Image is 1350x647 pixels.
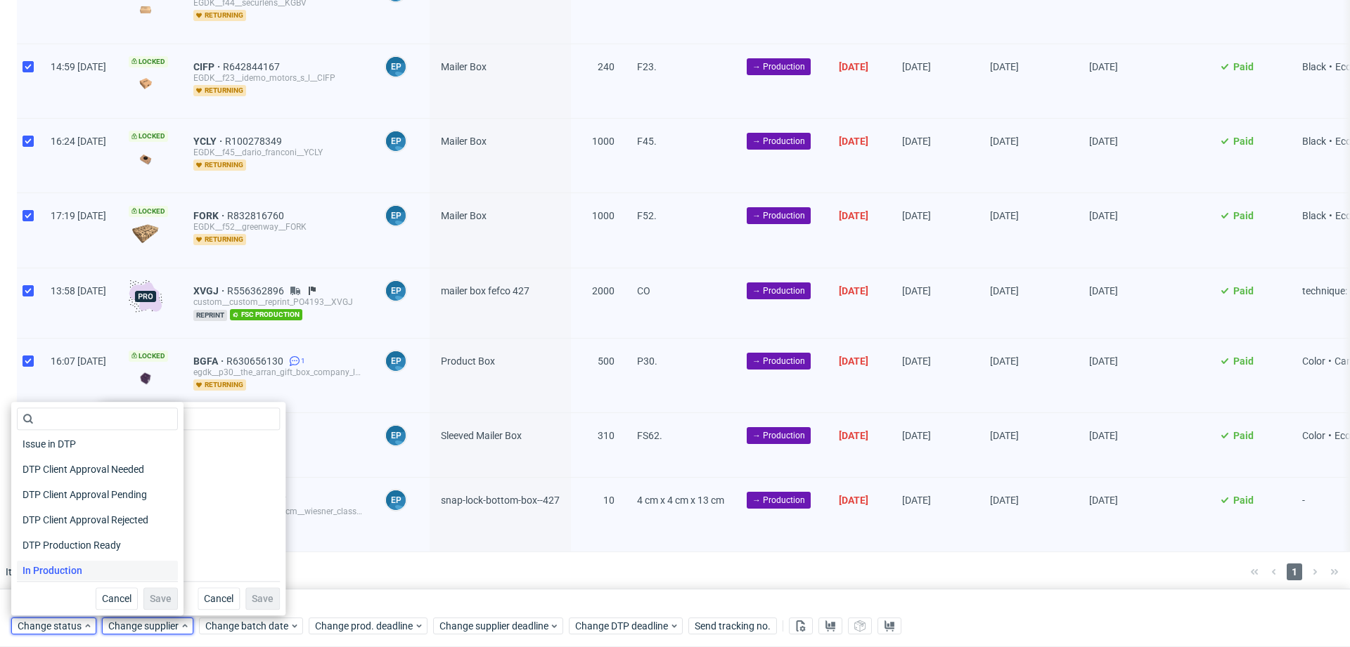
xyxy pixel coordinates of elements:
[990,355,1019,367] span: [DATE]
[386,281,406,301] figcaption: EP
[193,61,223,72] a: CIFP
[752,209,805,222] span: → Production
[129,131,168,142] span: Locked
[17,434,82,454] span: Issue in DTP
[51,285,106,296] span: 13:58 [DATE]
[17,535,127,555] span: DTP Production Ready
[193,72,362,84] div: EGDK__f23__idemo_motors_s_l__CIFP
[193,85,246,96] span: returning
[603,495,615,506] span: 10
[839,285,868,296] span: [DATE]
[752,285,805,297] span: → Production
[227,210,287,221] a: R832816760
[1089,495,1118,506] span: [DATE]
[637,355,657,367] span: P30.
[1089,136,1118,147] span: [DATE]
[1233,61,1254,72] span: Paid
[1326,136,1335,147] span: •
[18,620,83,634] span: Change status
[752,355,805,367] span: → Production
[637,136,657,147] span: F45.
[193,136,225,147] a: YCLY
[386,490,406,510] figcaption: EP
[839,355,868,367] span: [DATE]
[902,61,931,72] span: [DATE]
[386,426,406,445] figcaption: EP
[441,210,487,221] span: Mailer Box
[598,355,615,367] span: 500
[193,234,246,245] span: returning
[441,285,529,296] span: mailer box fefco 427
[51,136,106,147] span: 16:24 [DATE]
[1302,355,1325,367] span: Color
[51,61,106,72] span: 14:59 [DATE]
[386,131,406,151] figcaption: EP
[1089,210,1118,221] span: [DATE]
[688,618,777,635] button: Send tracking no.
[441,355,495,367] span: Product Box
[1233,430,1254,441] span: Paid
[227,285,287,296] a: R556362896
[1302,61,1326,72] span: Black
[637,430,662,441] span: FS62.
[1325,355,1335,367] span: •
[129,206,168,217] span: Locked
[990,430,1019,441] span: [DATE]
[6,565,70,579] span: Items on page:
[1089,430,1118,441] span: [DATE]
[230,309,302,320] span: fsc production
[1287,563,1302,580] span: 1
[51,210,106,221] span: 17:19 [DATE]
[226,355,286,367] a: R630656130
[1089,61,1118,72] span: [DATE]
[575,620,669,634] span: Change DTP deadline
[386,57,406,77] figcaption: EP
[193,285,227,296] span: XVGJ
[839,136,868,147] span: [DATE]
[1089,355,1118,367] span: [DATE]
[637,285,650,296] span: CO
[96,587,138,610] button: Cancel
[752,60,805,73] span: → Production
[441,495,560,506] span: snap-lock-bottom-box--427
[198,587,240,610] button: Cancel
[386,206,406,226] figcaption: EP
[1326,61,1335,72] span: •
[990,210,1019,221] span: [DATE]
[1233,136,1254,147] span: Paid
[223,61,283,72] span: R642844167
[193,147,362,158] div: EGDK__f45__dario_franconi__YCLY
[193,296,362,308] div: custom__custom__reprint_PO4193__XVGJ
[1233,285,1254,296] span: Paid
[193,10,246,21] span: returning
[129,146,162,172] img: data
[225,136,285,147] a: R100278349
[592,210,615,221] span: 1000
[1302,136,1326,147] span: Black
[637,210,657,221] span: F52.
[902,355,931,367] span: [DATE]
[637,495,724,506] span: 4 cm x 4 cm x 13 cm
[990,495,1019,506] span: [DATE]
[839,495,868,506] span: [DATE]
[902,136,931,147] span: [DATE]
[286,355,305,367] a: 1
[902,430,931,441] span: [DATE]
[1233,355,1254,367] span: Paid
[17,485,153,504] span: DTP Client Approval Pending
[1233,495,1254,506] span: Paid
[990,136,1019,147] span: [DATE]
[193,355,226,367] a: BGFA
[592,285,615,296] span: 2000
[193,210,227,221] a: FORK
[902,210,931,221] span: [DATE]
[752,135,805,148] span: → Production
[839,61,868,72] span: [DATE]
[108,620,180,634] span: Change supplier
[193,367,362,378] div: egdk__p30__the_arran_gift_box_company_ltd__BGFA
